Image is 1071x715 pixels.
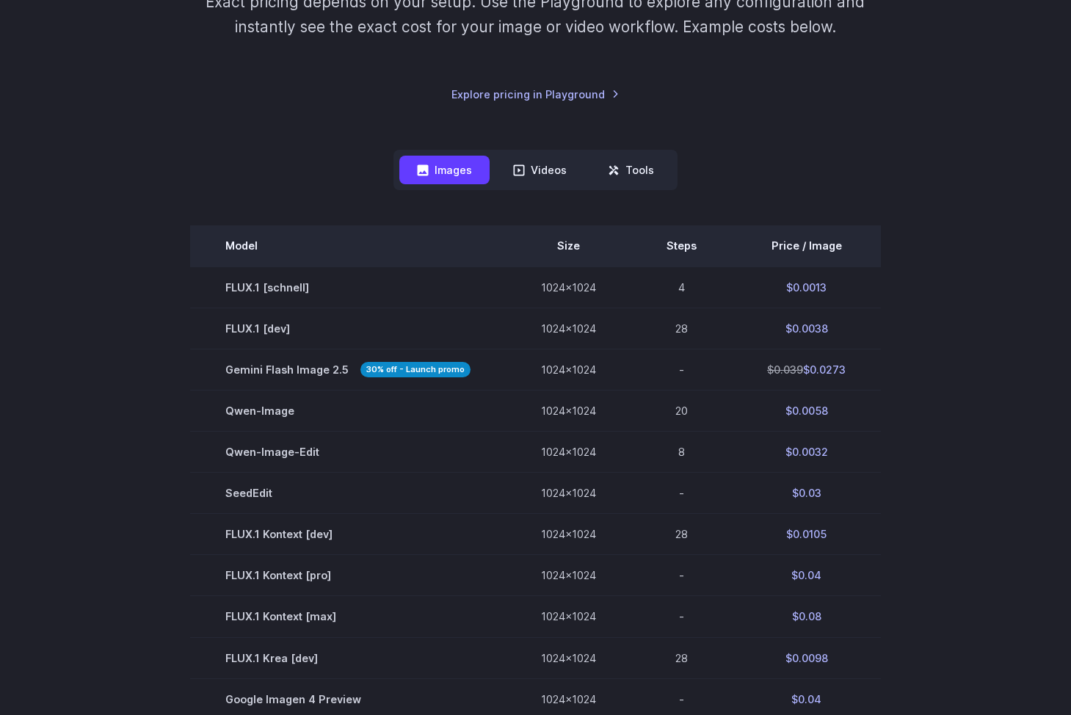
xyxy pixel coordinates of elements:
[732,637,881,678] td: $0.0098
[190,596,506,637] td: FLUX.1 Kontext [max]
[506,432,631,473] td: 1024x1024
[399,156,490,184] button: Images
[506,596,631,637] td: 1024x1024
[631,349,732,391] td: -
[732,473,881,514] td: $0.03
[506,308,631,349] td: 1024x1024
[190,473,506,514] td: SeedEdit
[190,266,506,308] td: FLUX.1 [schnell]
[631,391,732,432] td: 20
[732,308,881,349] td: $0.0038
[631,473,732,514] td: -
[190,514,506,555] td: FLUX.1 Kontext [dev]
[732,225,881,266] th: Price / Image
[506,349,631,391] td: 1024x1024
[190,637,506,678] td: FLUX.1 Krea [dev]
[190,225,506,266] th: Model
[190,555,506,596] td: FLUX.1 Kontext [pro]
[732,596,881,637] td: $0.08
[631,266,732,308] td: 4
[767,363,803,376] s: $0.039
[732,349,881,391] td: $0.0273
[631,637,732,678] td: 28
[506,266,631,308] td: 1024x1024
[190,391,506,432] td: Qwen-Image
[225,361,471,378] span: Gemini Flash Image 2.5
[506,473,631,514] td: 1024x1024
[732,391,881,432] td: $0.0058
[631,225,732,266] th: Steps
[732,266,881,308] td: $0.0013
[451,86,620,103] a: Explore pricing in Playground
[190,308,506,349] td: FLUX.1 [dev]
[631,596,732,637] td: -
[732,514,881,555] td: $0.0105
[631,514,732,555] td: 28
[495,156,584,184] button: Videos
[506,637,631,678] td: 1024x1024
[631,308,732,349] td: 28
[506,225,631,266] th: Size
[732,432,881,473] td: $0.0032
[631,555,732,596] td: -
[360,362,471,377] strong: 30% off - Launch promo
[506,514,631,555] td: 1024x1024
[506,555,631,596] td: 1024x1024
[590,156,672,184] button: Tools
[631,432,732,473] td: 8
[732,555,881,596] td: $0.04
[190,432,506,473] td: Qwen-Image-Edit
[506,391,631,432] td: 1024x1024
